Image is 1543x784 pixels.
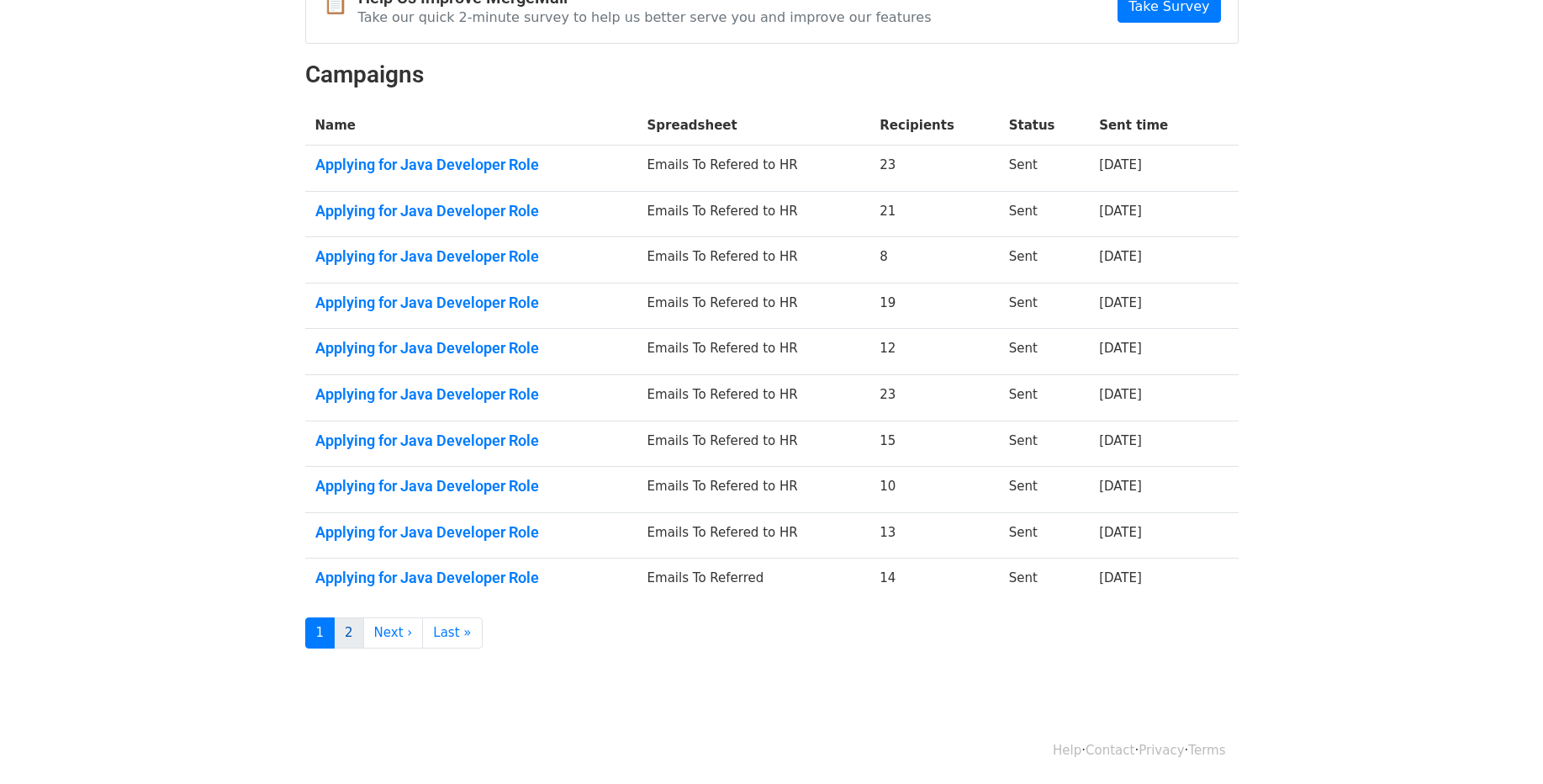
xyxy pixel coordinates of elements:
td: Emails To Referred [637,559,870,604]
a: [DATE] [1099,479,1142,494]
a: Applying for Java Developer Role [315,523,627,542]
th: Name [305,106,637,146]
th: Spreadsheet [637,106,870,146]
td: 21 [869,191,998,237]
td: 23 [869,146,998,192]
a: [DATE] [1099,249,1142,264]
th: Status [999,106,1089,146]
a: 2 [334,617,364,649]
a: [DATE] [1099,525,1142,540]
a: [DATE] [1099,570,1142,585]
td: 15 [869,421,998,467]
td: Emails To Refered to HR [637,146,870,192]
a: Next › [363,617,424,649]
a: [DATE] [1099,204,1142,219]
td: Emails To Refered to HR [637,467,870,513]
td: Sent [999,421,1089,467]
td: Sent [999,467,1089,513]
a: [DATE] [1099,387,1142,402]
td: 10 [869,467,998,513]
a: Privacy [1139,743,1184,758]
a: Applying for Java Developer Role [315,247,627,266]
a: Applying for Java Developer Role [315,477,627,495]
a: [DATE] [1099,341,1142,356]
a: Applying for Java Developer Role [315,202,627,220]
td: Emails To Refered to HR [637,421,870,467]
th: Recipients [869,106,998,146]
a: Help [1053,743,1081,758]
td: Sent [999,146,1089,192]
a: Contact [1086,743,1134,758]
a: Terms [1188,743,1225,758]
td: 14 [869,559,998,604]
a: Applying for Java Developer Role [315,385,627,404]
a: Applying for Java Developer Role [315,569,627,587]
a: Applying for Java Developer Role [315,339,627,358]
a: Last » [422,617,482,649]
th: Sent time [1089,106,1211,146]
a: [DATE] [1099,295,1142,310]
a: Applying for Java Developer Role [315,432,627,450]
h2: Campaigns [305,61,1239,89]
td: 23 [869,375,998,421]
td: 8 [869,237,998,283]
td: 19 [869,283,998,329]
td: Sent [999,283,1089,329]
td: Emails To Refered to HR [637,237,870,283]
td: 13 [869,512,998,559]
a: Applying for Java Developer Role [315,156,627,174]
td: Emails To Refered to HR [637,191,870,237]
a: [DATE] [1099,433,1142,448]
a: [DATE] [1099,157,1142,172]
p: Take our quick 2-minute survey to help us better serve you and improve our features [358,8,932,26]
td: Sent [999,512,1089,559]
td: Sent [999,191,1089,237]
td: Emails To Refered to HR [637,375,870,421]
td: Emails To Refered to HR [637,512,870,559]
a: Applying for Java Developer Role [315,294,627,312]
td: Sent [999,329,1089,375]
td: Sent [999,559,1089,604]
td: Sent [999,237,1089,283]
a: 1 [305,617,336,649]
td: Emails To Refered to HR [637,329,870,375]
td: Emails To Refered to HR [637,283,870,329]
td: 12 [869,329,998,375]
td: Sent [999,375,1089,421]
iframe: Chat Widget [1459,703,1543,784]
